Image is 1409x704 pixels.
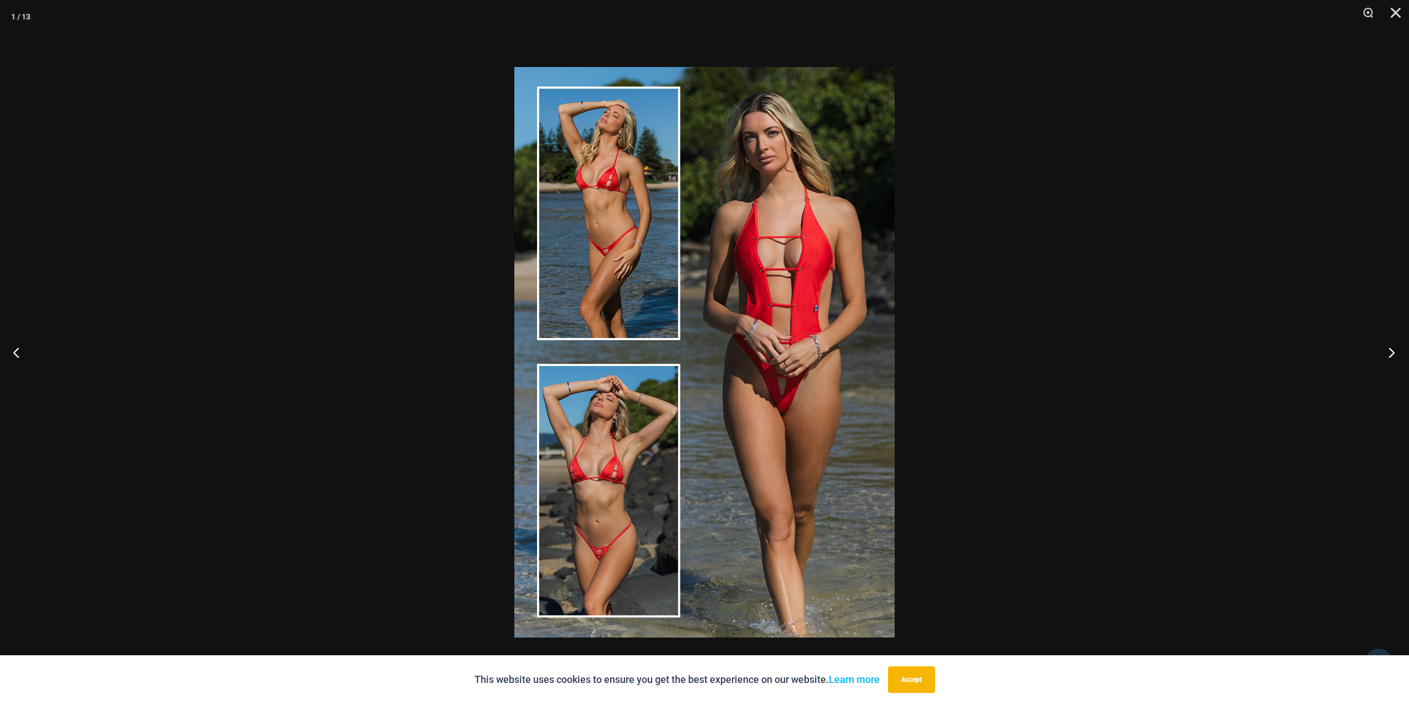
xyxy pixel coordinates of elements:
p: This website uses cookies to ensure you get the best experience on our website. [474,671,880,688]
img: Collection Pack [514,67,895,638]
button: Accept [888,666,935,693]
a: Learn more [829,674,880,685]
div: 1 / 13 [11,8,30,25]
button: Next [1367,325,1409,380]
